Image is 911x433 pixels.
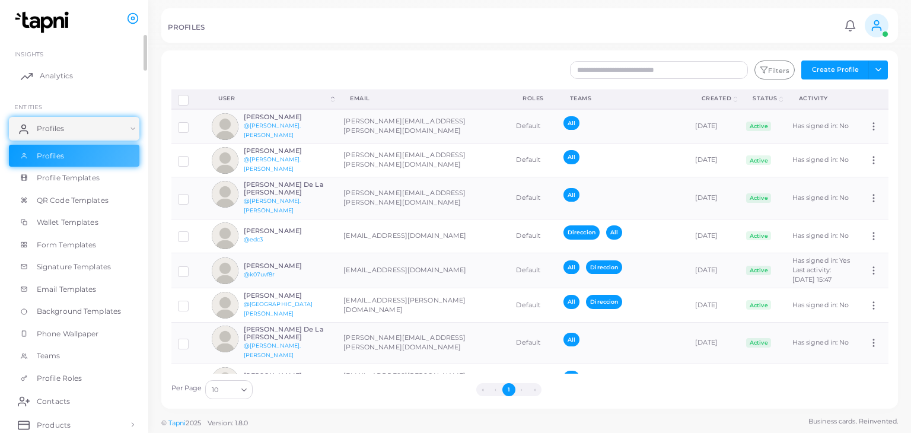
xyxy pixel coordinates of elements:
input: Search for option [219,383,237,396]
a: Form Templates [9,234,139,256]
td: [DATE] [689,177,740,219]
span: Has signed in: No [792,193,849,202]
div: Roles [523,94,544,103]
label: Per Page [171,384,202,393]
span: © [161,418,248,428]
span: Background Templates [37,306,121,317]
span: Last activity: [DATE] 15:47 [792,266,832,284]
span: Business cards. Reinvented. [808,416,898,426]
h6: [PERSON_NAME] De La [PERSON_NAME] [244,326,331,341]
a: @[PERSON_NAME].[PERSON_NAME] [244,122,301,138]
td: [EMAIL_ADDRESS][DOMAIN_NAME] [337,219,509,253]
span: Direccion [586,260,622,274]
span: QR Code Templates [37,195,109,206]
span: Has signed in: No [792,231,849,240]
div: activity [799,94,849,103]
span: Active [746,300,771,310]
td: [DATE] [689,219,740,253]
td: Default [509,144,557,177]
td: [EMAIL_ADDRESS][PERSON_NAME][DOMAIN_NAME] [337,364,509,397]
span: All [563,188,579,202]
td: [EMAIL_ADDRESS][PERSON_NAME][DOMAIN_NAME] [337,288,509,322]
a: QR Code Templates [9,189,139,212]
td: [DATE] [689,144,740,177]
span: All [563,371,579,384]
span: Direccion [586,295,622,308]
a: @[PERSON_NAME].[PERSON_NAME] [244,198,301,214]
span: All [606,225,622,239]
img: logo [11,11,77,33]
span: INSIGHTS [14,50,43,58]
img: avatar [212,257,238,284]
span: Version: 1.8.0 [208,419,249,427]
a: Teams [9,345,139,367]
span: All [563,116,579,130]
a: Profiles [9,145,139,167]
div: Search for option [205,380,253,399]
span: ENTITIES [14,103,42,110]
a: @[PERSON_NAME].[PERSON_NAME] [244,156,301,172]
a: Profiles [9,117,139,141]
a: @edc3 [244,236,263,243]
button: Filters [754,61,795,79]
span: Active [746,122,771,131]
span: Direccion [563,225,600,239]
td: [PERSON_NAME][EMAIL_ADDRESS][PERSON_NAME][DOMAIN_NAME] [337,322,509,364]
button: Create Profile [801,61,869,79]
img: avatar [212,113,238,140]
td: Default [509,288,557,322]
span: Teams [37,351,60,361]
span: All [563,150,579,164]
span: Active [746,193,771,203]
img: avatar [212,222,238,249]
td: [EMAIL_ADDRESS][DOMAIN_NAME] [337,253,509,288]
th: Action [862,90,888,109]
div: Email [350,94,496,103]
span: Active [746,338,771,348]
span: 10 [212,384,218,396]
td: [DATE] [689,109,740,144]
img: avatar [212,147,238,174]
td: Default [509,109,557,144]
img: avatar [212,326,238,352]
span: All [563,333,579,346]
span: Profile Templates [37,173,100,183]
ul: Pagination [256,383,762,396]
span: Has signed in: No [792,155,849,164]
span: 2025 [186,418,200,428]
img: avatar [212,367,238,394]
img: avatar [212,181,238,208]
span: Email Templates [37,284,97,295]
div: User [218,94,329,103]
a: Signature Templates [9,256,139,278]
span: Signature Templates [37,262,111,272]
h6: [PERSON_NAME] [244,372,331,380]
td: [PERSON_NAME][EMAIL_ADDRESS][PERSON_NAME][DOMAIN_NAME] [337,144,509,177]
td: Default [509,177,557,219]
span: All [563,260,579,274]
td: Default [509,322,557,364]
td: Default [509,253,557,288]
td: [DATE] [689,288,740,322]
a: Email Templates [9,278,139,301]
td: [PERSON_NAME][EMAIL_ADDRESS][PERSON_NAME][DOMAIN_NAME] [337,177,509,219]
span: All [563,295,579,308]
h6: [PERSON_NAME] [244,227,331,235]
span: Profiles [37,151,64,161]
a: @[GEOGRAPHIC_DATA][PERSON_NAME] [244,301,313,317]
h6: [PERSON_NAME] [244,292,331,300]
button: Go to page 1 [502,383,515,396]
span: Form Templates [37,240,97,250]
a: Background Templates [9,300,139,323]
a: Contacts [9,389,139,413]
div: Created [702,94,732,103]
span: Products [37,420,71,431]
td: [PERSON_NAME][EMAIL_ADDRESS][PERSON_NAME][DOMAIN_NAME] [337,109,509,144]
a: Profile Roles [9,367,139,390]
td: Default [509,219,557,253]
td: [DATE] [689,364,740,397]
td: Default [509,364,557,397]
td: [DATE] [689,322,740,364]
a: Phone Wallpaper [9,323,139,345]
